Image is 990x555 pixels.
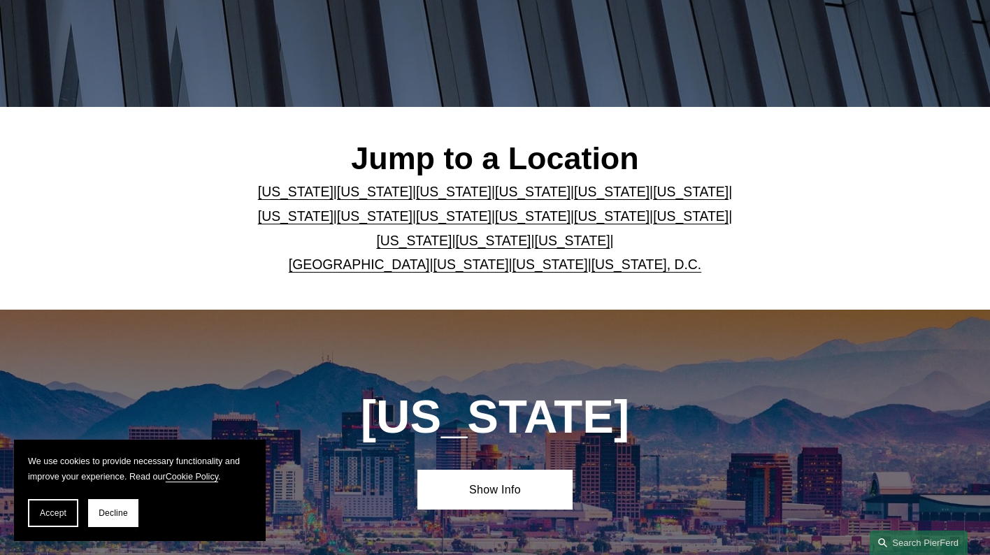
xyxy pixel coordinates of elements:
[337,208,412,224] a: [US_STATE]
[455,233,531,248] a: [US_STATE]
[512,257,588,272] a: [US_STATE]
[574,184,650,199] a: [US_STATE]
[433,257,509,272] a: [US_STATE]
[495,184,571,199] a: [US_STATE]
[28,499,78,527] button: Accept
[653,208,729,224] a: [US_STATE]
[224,140,766,178] h2: Jump to a Location
[224,180,766,277] p: | | | | | | | | | | | | | | | | | |
[376,233,452,248] a: [US_STATE]
[166,472,218,482] a: Cookie Policy
[301,390,689,444] h1: [US_STATE]
[99,508,128,518] span: Decline
[289,257,430,272] a: [GEOGRAPHIC_DATA]
[14,440,266,541] section: Cookie banner
[416,208,492,224] a: [US_STATE]
[258,184,333,199] a: [US_STATE]
[28,454,252,485] p: We use cookies to provide necessary functionality and improve your experience. Read our .
[495,208,571,224] a: [US_STATE]
[653,184,729,199] a: [US_STATE]
[416,184,492,199] a: [US_STATE]
[88,499,138,527] button: Decline
[574,208,650,224] a: [US_STATE]
[417,470,573,510] a: Show Info
[535,233,610,248] a: [US_STATE]
[258,208,333,224] a: [US_STATE]
[337,184,412,199] a: [US_STATE]
[870,531,968,555] a: Search this site
[591,257,702,272] a: [US_STATE], D.C.
[40,508,66,518] span: Accept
